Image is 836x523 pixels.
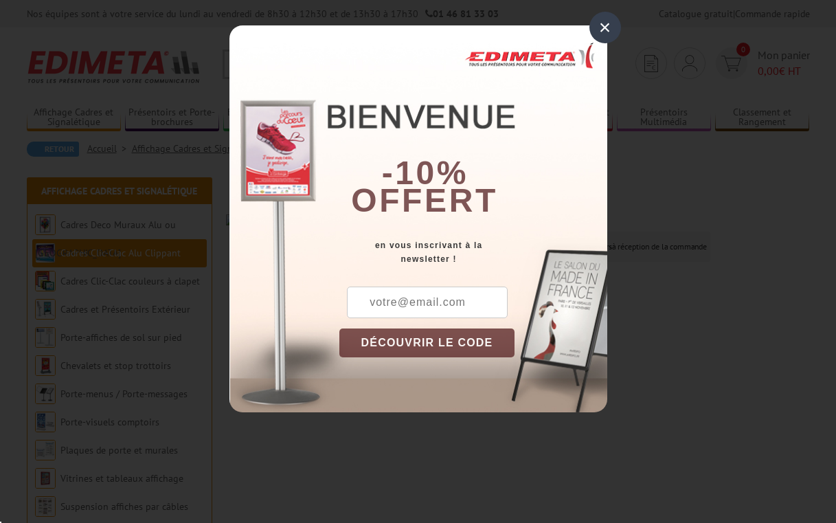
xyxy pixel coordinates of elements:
font: offert [351,182,498,219]
div: en vous inscrivant à la newsletter ! [339,238,607,266]
input: votre@email.com [347,287,508,318]
b: -10% [382,155,468,191]
div: × [589,12,621,43]
button: DÉCOUVRIR LE CODE [339,329,515,357]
